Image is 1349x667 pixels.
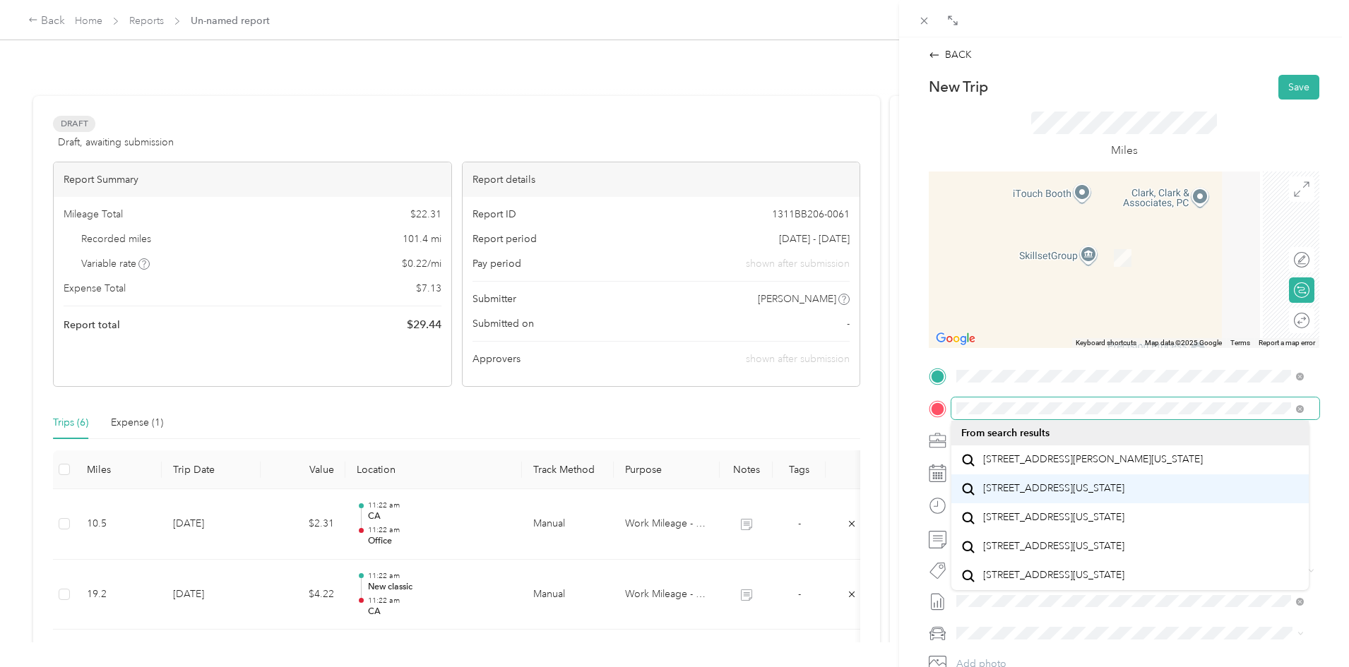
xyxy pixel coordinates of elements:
span: [STREET_ADDRESS][PERSON_NAME][US_STATE] [983,453,1203,466]
a: Report a map error [1259,339,1315,347]
p: Miles [1111,142,1138,160]
button: Keyboard shortcuts [1076,338,1136,348]
img: Google [932,330,979,348]
button: Save [1278,75,1319,100]
a: Terms (opens in new tab) [1230,339,1250,347]
span: [STREET_ADDRESS][US_STATE] [983,569,1124,582]
a: Open this area in Google Maps (opens a new window) [932,330,979,348]
span: [STREET_ADDRESS][US_STATE] [983,540,1124,553]
span: Map data ©2025 Google [1145,339,1222,347]
span: [STREET_ADDRESS][US_STATE] [983,482,1124,495]
span: [STREET_ADDRESS][US_STATE] [983,511,1124,524]
p: New Trip [929,77,988,97]
div: BACK [929,47,972,62]
span: From search results [961,427,1050,439]
iframe: Everlance-gr Chat Button Frame [1270,588,1349,667]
